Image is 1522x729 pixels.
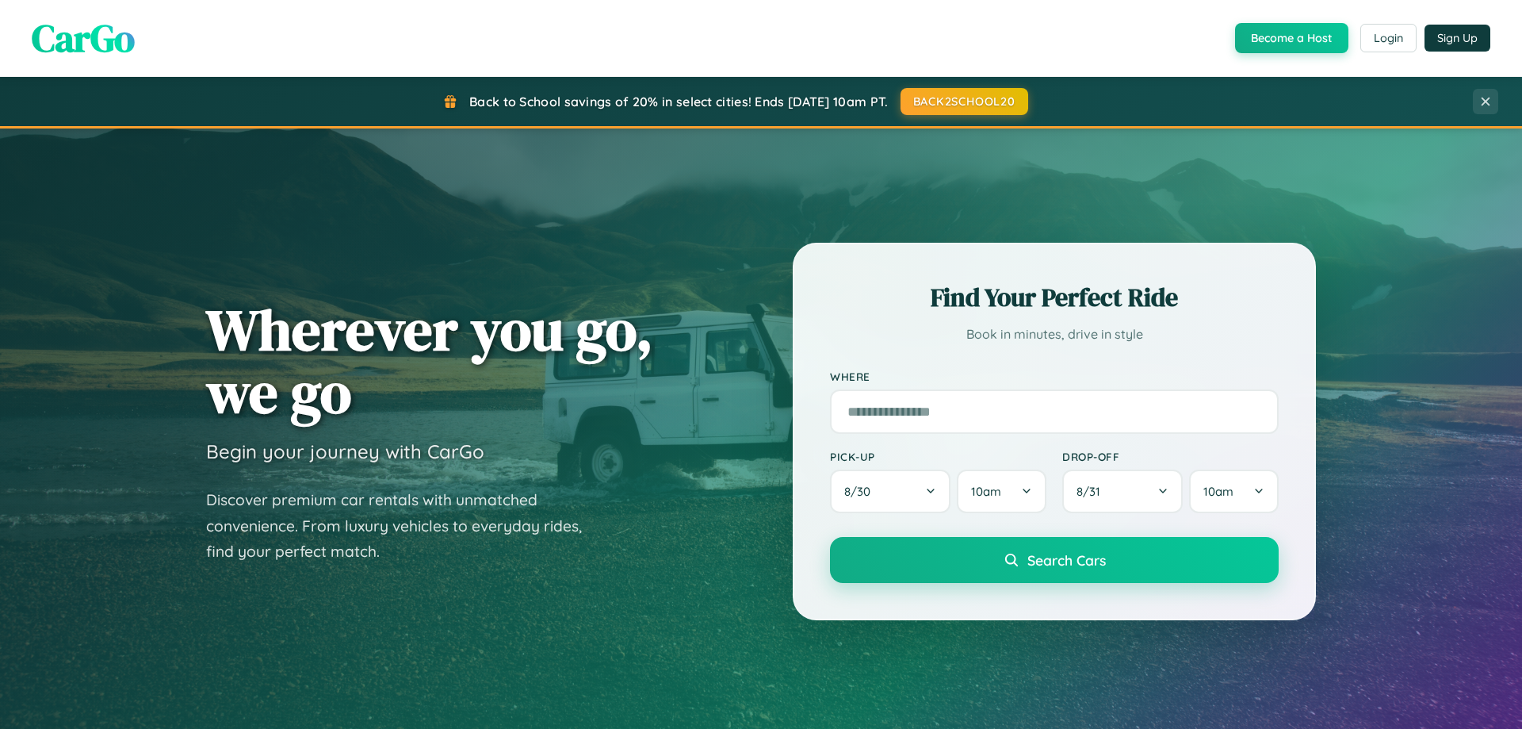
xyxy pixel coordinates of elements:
span: 8 / 31 [1076,484,1108,499]
button: 8/30 [830,470,950,513]
button: Search Cars [830,537,1279,583]
button: Become a Host [1235,23,1348,53]
p: Book in minutes, drive in style [830,323,1279,346]
span: 8 / 30 [844,484,878,499]
label: Pick-up [830,450,1046,463]
h2: Find Your Perfect Ride [830,280,1279,315]
button: Sign Up [1424,25,1490,52]
button: BACK2SCHOOL20 [901,88,1028,115]
h1: Wherever you go, we go [206,298,653,424]
h3: Begin your journey with CarGo [206,439,484,463]
button: 8/31 [1062,470,1183,513]
span: CarGo [32,12,135,64]
span: 10am [971,484,1001,499]
button: Login [1360,24,1417,52]
label: Where [830,370,1279,383]
p: Discover premium car rentals with unmatched convenience. From luxury vehicles to everyday rides, ... [206,487,602,565]
span: Search Cars [1027,551,1106,569]
span: 10am [1203,484,1233,499]
label: Drop-off [1062,450,1279,463]
span: Back to School savings of 20% in select cities! Ends [DATE] 10am PT. [469,94,888,109]
button: 10am [957,470,1046,513]
button: 10am [1189,470,1279,513]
